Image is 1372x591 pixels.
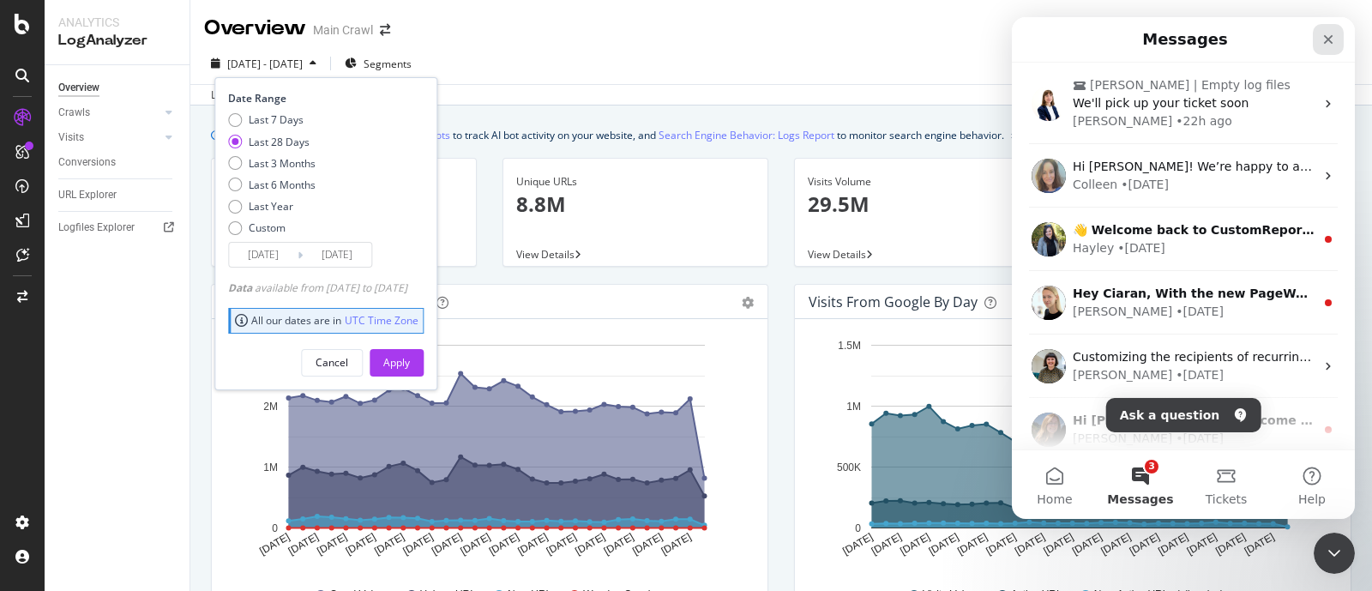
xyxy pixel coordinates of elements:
div: URL Explorer [58,186,117,204]
div: available from [DATE] to [DATE] [228,280,407,295]
span: [DATE] - [DATE] [227,57,303,71]
svg: A chart. [809,333,1329,571]
div: Visits Volume [808,174,1046,190]
div: Last 3 Months [228,156,316,171]
text: [DATE] [1128,531,1162,558]
a: Search Engine Behavior: Logs Report [659,126,834,144]
p: 8.8M [516,190,755,219]
a: Overview [58,79,178,97]
span: View Details [808,247,866,262]
div: • [DATE] [105,222,153,240]
text: [DATE] [1156,531,1190,558]
button: Tickets [171,433,257,502]
text: [DATE] [840,531,875,558]
input: End Date [303,243,371,267]
div: Last 6 Months [228,178,316,192]
span: View Details [516,247,575,262]
div: Main Crawl [313,21,373,39]
div: Last Year [249,199,293,214]
div: We introduced 2 new report templates: to track AI bot activity on your website, and to monitor se... [228,126,1004,144]
div: • [DATE] [164,349,212,367]
p: 29.5M [808,190,1046,219]
div: Last 28 Days [249,135,310,149]
text: [DATE] [1042,531,1076,558]
div: Conversions [58,154,116,172]
div: Last update [211,87,304,103]
span: Hi [PERSON_NAME]! 👋 Welcome to Botify chat support! Have a question? Reply to this message and ou... [61,396,1230,410]
a: Conversions [58,154,178,172]
div: All our dates are in [235,313,418,328]
img: Profile image for Laura [20,395,54,430]
div: [PERSON_NAME] [61,413,160,431]
span: Home [25,476,60,488]
img: Profile image for Hayley [20,205,54,239]
text: [DATE] [372,531,406,558]
div: Custom [249,220,286,235]
text: 1M [263,461,278,473]
div: Hayley [61,222,102,240]
text: 500K [837,461,861,473]
button: Help [257,433,343,502]
div: Unique URLs [516,174,755,190]
div: Overview [204,14,306,43]
button: close banner [1007,123,1020,148]
span: Data [228,280,255,295]
a: Crawls [58,104,160,122]
span: Tickets [194,476,236,488]
text: [DATE] [1013,531,1047,558]
div: Last 6 Months [249,178,316,192]
text: [DATE] [870,531,904,558]
iframe: Intercom live chat [1314,533,1355,574]
div: [PERSON_NAME] [61,286,160,304]
text: [DATE] [955,531,990,558]
a: UTC Time Zone [345,313,418,328]
div: • [DATE] [164,413,212,431]
span: Messages [95,476,161,488]
button: Ask a question [94,381,250,415]
div: Last 7 Days [249,112,304,127]
text: [DATE] [430,531,464,558]
text: 2M [263,401,278,413]
text: 0 [855,522,861,534]
text: [DATE] [1098,531,1133,558]
text: [DATE] [630,531,665,558]
button: Messages [86,433,171,502]
text: [DATE] [984,531,1019,558]
div: Visits from Google by day [809,293,978,311]
button: Segments [338,50,418,77]
text: [DATE] [286,531,321,558]
div: Overview [58,79,99,97]
div: • [DATE] [164,286,212,304]
div: LogAnalyzer [58,31,176,51]
div: • [DATE] [109,159,157,177]
text: [DATE] [315,531,349,558]
text: [DATE] [459,531,493,558]
div: Analytics [58,14,176,31]
a: Visits [58,129,160,147]
text: [DATE] [659,531,694,558]
text: [DATE] [401,531,436,558]
div: Colleen [61,159,105,177]
text: [DATE] [344,531,378,558]
text: [DATE] [1070,531,1104,558]
svg: A chart. [226,333,746,571]
text: [DATE] [573,531,607,558]
div: Visits [58,129,84,147]
div: Crawls [58,104,90,122]
img: Profile image for Ekaterina [20,268,54,303]
div: gear [742,297,754,309]
div: Last 28 Days [228,135,316,149]
div: Logfiles Explorer [58,219,135,237]
a: URL Explorer [58,186,178,204]
text: [DATE] [1213,531,1248,558]
iframe: Intercom live chat [1012,17,1355,519]
div: arrow-right-arrow-left [380,24,390,36]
